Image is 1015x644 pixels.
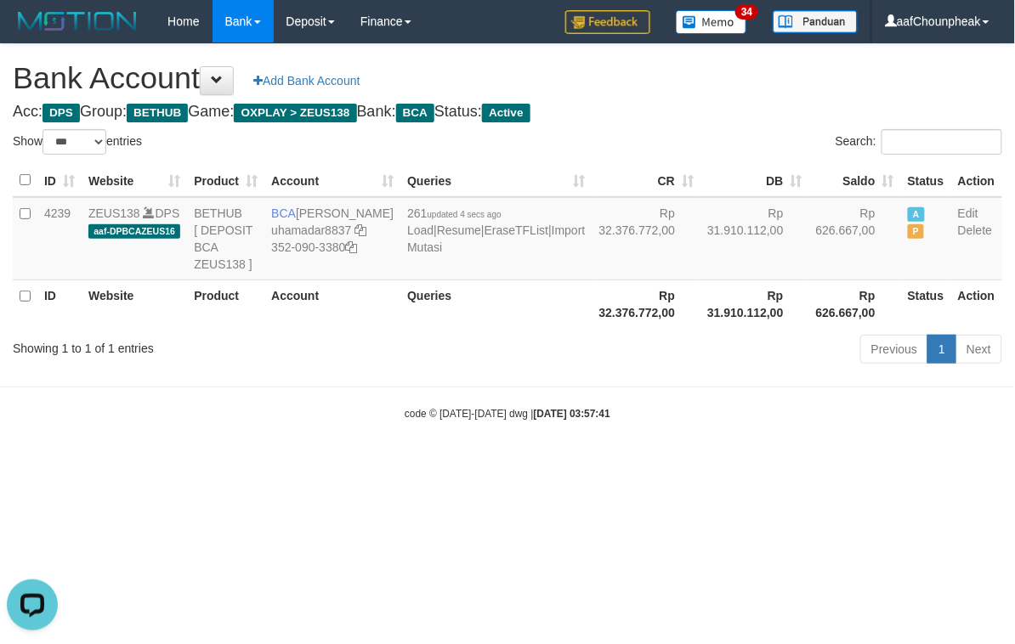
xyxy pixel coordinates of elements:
span: Active [908,207,925,222]
span: BCA [271,206,296,220]
a: Edit [958,206,978,220]
span: DPS [43,104,80,122]
span: | | | [407,206,585,254]
img: Button%20Memo.svg [676,10,747,34]
a: Load [407,223,434,237]
th: Queries [400,280,592,328]
th: ID [37,280,82,328]
td: Rp 31.910.112,00 [700,197,809,280]
th: Website [82,280,187,328]
span: updated 4 secs ago [428,210,502,219]
th: Account [264,280,400,328]
img: panduan.png [773,10,858,33]
th: Rp 31.910.112,00 [700,280,809,328]
select: Showentries [43,129,106,155]
th: Account: activate to sort column ascending [264,164,400,197]
a: Resume [437,223,481,237]
h1: Bank Account [13,61,1002,95]
a: Previous [860,335,928,364]
td: BETHUB [ DEPOSIT BCA ZEUS138 ] [187,197,264,280]
td: Rp 626.667,00 [809,197,901,280]
td: DPS [82,197,187,280]
a: Import Mutasi [407,223,585,254]
a: ZEUS138 [88,206,140,220]
span: aaf-DPBCAZEUS16 [88,224,180,239]
td: [PERSON_NAME] 352-090-3380 [264,197,400,280]
img: MOTION_logo.png [13,8,142,34]
a: Delete [958,223,992,237]
label: Search: [836,129,1002,155]
a: Copy 3520903380 to clipboard [345,240,357,254]
th: CR: activate to sort column ascending [593,164,701,197]
a: EraseTFList [485,223,548,237]
th: ID: activate to sort column ascending [37,164,82,197]
a: uhamadar8837 [271,223,351,237]
input: Search: [882,129,1002,155]
span: Active [482,104,530,122]
span: 34 [735,4,758,20]
td: Rp 32.376.772,00 [593,197,701,280]
span: BETHUB [127,104,188,122]
a: 1 [927,335,956,364]
th: Action [951,164,1002,197]
th: Queries: activate to sort column ascending [400,164,592,197]
th: Product [187,280,264,328]
a: Next [955,335,1002,364]
span: 261 [407,206,502,220]
th: Saldo: activate to sort column ascending [809,164,901,197]
span: Paused [908,224,925,239]
button: Open LiveChat chat widget [7,7,58,58]
img: Feedback.jpg [565,10,650,34]
th: DB: activate to sort column ascending [700,164,809,197]
div: Showing 1 to 1 of 1 entries [13,333,411,357]
th: Status [901,280,951,328]
th: Rp 32.376.772,00 [593,280,701,328]
strong: [DATE] 03:57:41 [534,408,610,420]
a: Add Bank Account [242,66,371,95]
span: OXPLAY > ZEUS138 [234,104,356,122]
td: 4239 [37,197,82,280]
th: Status [901,164,951,197]
th: Action [951,280,1002,328]
th: Rp 626.667,00 [809,280,901,328]
h4: Acc: Group: Game: Bank: Status: [13,104,1002,121]
span: BCA [396,104,434,122]
th: Product: activate to sort column ascending [187,164,264,197]
label: Show entries [13,129,142,155]
th: Website: activate to sort column ascending [82,164,187,197]
a: Copy uhamadar8837 to clipboard [354,223,366,237]
small: code © [DATE]-[DATE] dwg | [405,408,610,420]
